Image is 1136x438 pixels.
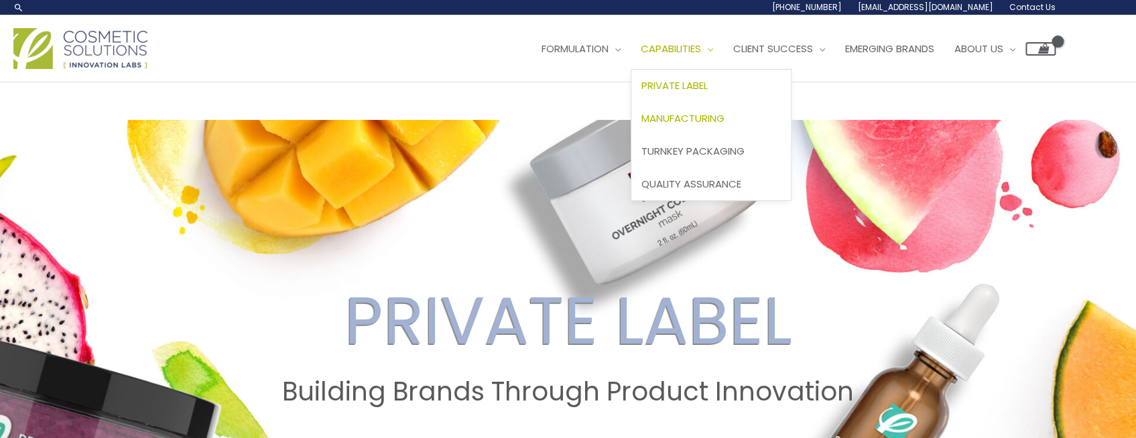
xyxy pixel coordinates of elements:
a: Turnkey Packaging [631,135,791,167]
a: Search icon link [13,2,24,13]
h2: PRIVATE LABEL [13,281,1123,360]
a: About Us [944,29,1025,69]
a: Quality Assurance [631,167,791,200]
a: Client Success [723,29,835,69]
a: Formulation [531,29,631,69]
span: Contact Us [1009,1,1056,13]
span: Client Success [733,42,813,56]
a: Manufacturing [631,102,791,135]
img: Cosmetic Solutions Logo [13,28,147,69]
span: Turnkey Packaging [641,144,745,158]
span: [EMAIL_ADDRESS][DOMAIN_NAME] [858,1,993,13]
a: Emerging Brands [835,29,944,69]
span: [PHONE_NUMBER] [772,1,842,13]
span: Quality Assurance [641,177,741,191]
a: Capabilities [631,29,723,69]
span: Manufacturing [641,111,724,125]
nav: Site Navigation [521,29,1056,69]
span: About Us [954,42,1003,56]
span: Formulation [542,42,609,56]
a: View Shopping Cart, empty [1025,42,1056,56]
h2: Building Brands Through Product Innovation [13,376,1123,407]
span: Private Label [641,78,708,92]
span: Emerging Brands [845,42,934,56]
a: Private Label [631,70,791,102]
span: Capabilities [641,42,701,56]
